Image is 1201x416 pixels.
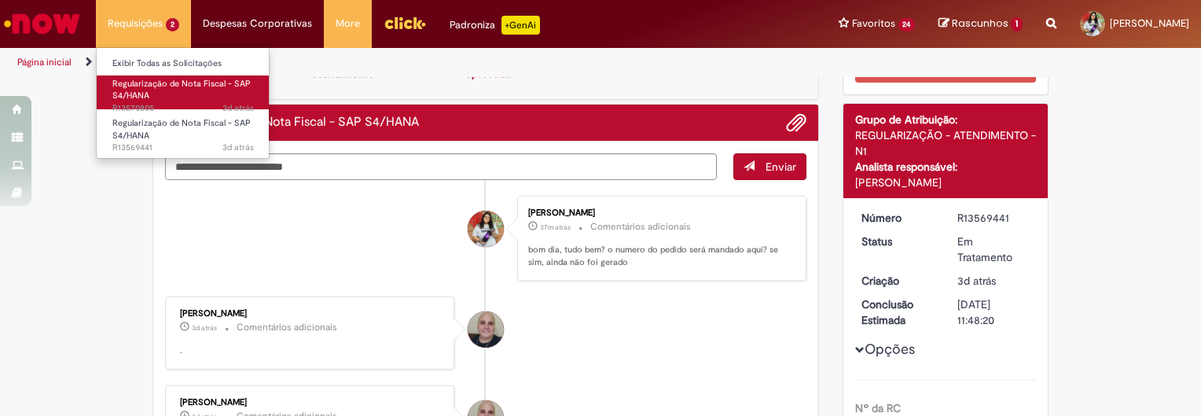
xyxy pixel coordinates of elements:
span: Requisições [108,16,163,31]
span: 3d atrás [222,102,254,114]
dt: Criação [850,273,946,289]
a: Exibir Todas as Solicitações [97,55,270,72]
time: 26/09/2025 14:21:09 [222,102,254,114]
span: 3d atrás [957,274,996,288]
span: 3d atrás [222,142,254,153]
a: Aberto R13569441 : Regularização de Nota Fiscal - SAP S4/HANA [97,115,270,149]
span: R13570805 [112,102,254,115]
p: bom dia, tudo bem? o numero do pedido será mandado aqui? se sim, ainda não foi gerado [528,244,790,268]
button: Adicionar anexos [786,112,806,133]
span: Regularização de Nota Fiscal - SAP S4/HANA [112,78,251,102]
p: +GenAi [501,16,540,35]
span: More [336,16,360,31]
time: 29/09/2025 08:23:31 [540,223,571,232]
span: Favoritos [852,16,895,31]
div: [PERSON_NAME] [855,175,1037,190]
a: Aberto R13570805 : Regularização de Nota Fiscal - SAP S4/HANA [97,75,270,109]
div: [PERSON_NAME] [180,309,442,318]
div: Emily Fonseca Lima De Souza [468,211,504,247]
time: 26/09/2025 15:55:11 [192,323,217,333]
small: Comentários adicionais [237,321,337,334]
time: 26/09/2025 09:43:03 [957,274,996,288]
div: Analista responsável: [855,159,1037,175]
dt: Conclusão Estimada [850,296,946,328]
p: . [180,344,442,357]
dt: Número [850,210,946,226]
span: Regularização de Nota Fiscal - SAP S4/HANA [112,117,251,142]
img: ServiceNow [2,8,83,39]
span: R13569441 [112,142,254,154]
span: 1 [1011,17,1023,31]
ul: Requisições [96,47,270,159]
div: Grupo de Atribuição: [855,112,1037,127]
dt: Status [850,234,946,249]
span: Enviar [766,160,796,174]
ul: Trilhas de página [12,48,789,77]
span: Despesas Corporativas [203,16,312,31]
div: R13569441 [957,210,1030,226]
time: 26/09/2025 09:43:04 [222,142,254,153]
span: [PERSON_NAME] [1110,17,1189,30]
a: Rascunhos [938,17,1023,31]
div: REGULARIZAÇÃO - ATENDIMENTO - N1 [855,127,1037,159]
div: Padroniza [450,16,540,35]
span: Rascunhos [952,16,1008,31]
small: Comentários adicionais [590,220,691,234]
span: 37m atrás [540,223,571,232]
div: Leonardo Manoel De Souza [468,311,504,348]
div: Em Tratamento [957,234,1030,265]
span: 3d atrás [192,323,217,333]
div: [PERSON_NAME] [528,208,790,218]
b: Nº da RC [855,401,901,415]
a: Página inicial [17,56,72,68]
div: [PERSON_NAME] [180,398,442,407]
button: Enviar [733,153,806,180]
h2: Regularização de Nota Fiscal - SAP S4/HANA Histórico de tíquete [165,116,419,130]
textarea: Digite sua mensagem aqui... [165,153,717,180]
img: click_logo_yellow_360x200.png [384,11,426,35]
div: [DATE] 11:48:20 [957,296,1030,328]
div: 26/09/2025 09:43:03 [957,273,1030,289]
span: 2 [166,18,179,31]
span: 24 [898,18,916,31]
